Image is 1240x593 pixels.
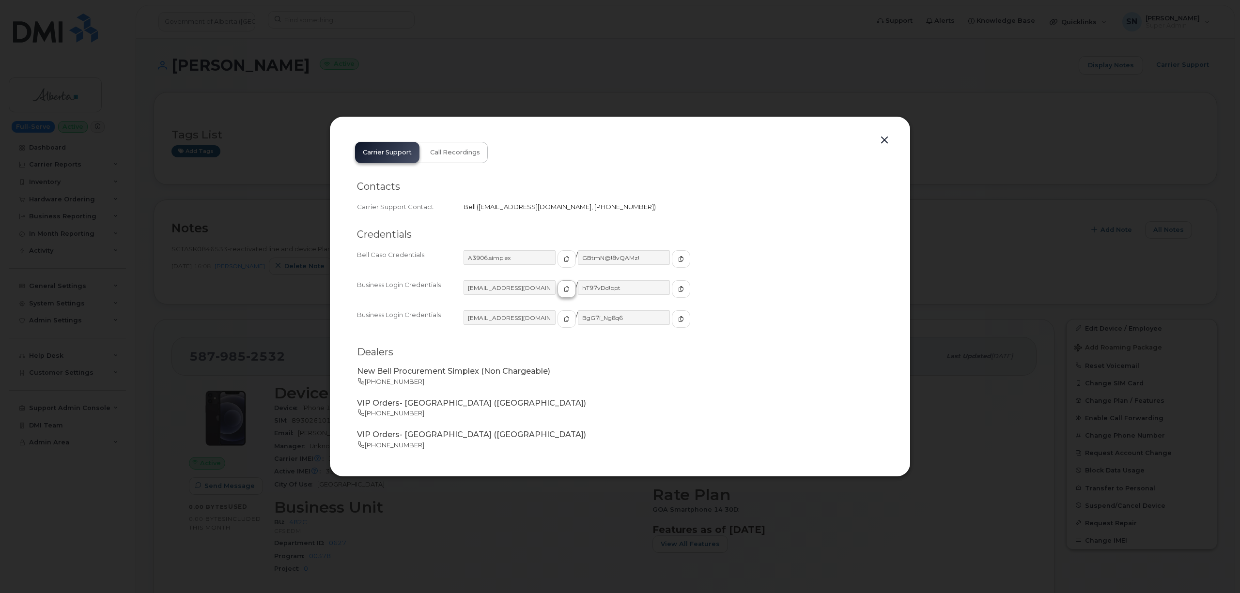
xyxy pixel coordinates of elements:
button: copy to clipboard [672,250,690,268]
div: Business Login Credentials [357,280,464,306]
div: Carrier Support Contact [357,202,464,212]
p: VIP Orders- [GEOGRAPHIC_DATA] ([GEOGRAPHIC_DATA]) [357,398,883,409]
p: New Bell Procurement Simplex (Non Chargeable) [357,366,883,377]
h2: Dealers [357,346,883,358]
span: Call Recordings [430,149,480,156]
h2: Credentials [357,228,883,241]
div: Business Login Credentials [357,310,464,336]
span: [PHONE_NUMBER] [594,203,654,211]
button: copy to clipboard [558,250,576,268]
span: [EMAIL_ADDRESS][DOMAIN_NAME] [479,203,594,211]
p: [PHONE_NUMBER] [357,441,883,450]
button: copy to clipboard [672,310,690,328]
div: / [464,280,883,306]
button: copy to clipboard [672,280,690,298]
p: [PHONE_NUMBER] [357,409,883,418]
h2: Contacts [357,181,883,193]
p: [PHONE_NUMBER] [357,377,883,386]
button: copy to clipboard [558,280,576,298]
p: VIP Orders- [GEOGRAPHIC_DATA] ([GEOGRAPHIC_DATA]) [357,429,883,441]
span: Bell [464,203,476,211]
div: Bell Caso Credentials [357,250,464,276]
div: / [464,310,883,336]
button: copy to clipboard [558,310,576,328]
div: / [464,250,883,276]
